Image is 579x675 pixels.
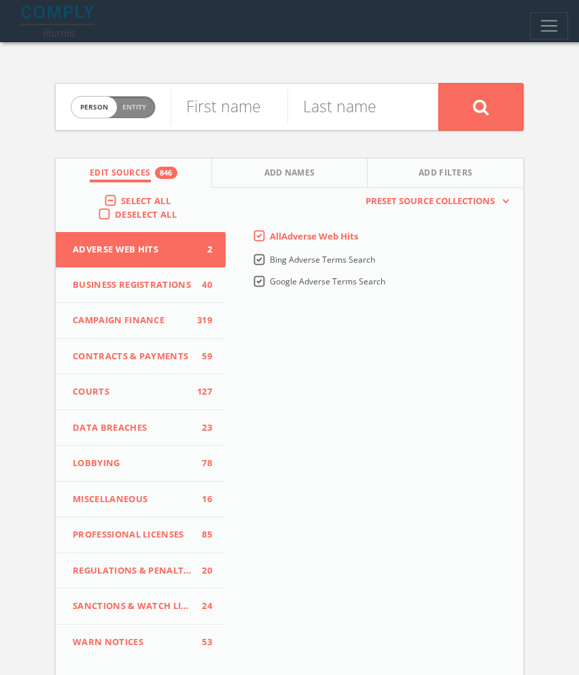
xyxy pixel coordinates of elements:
span: 127 [192,385,212,399]
span: 78 [192,457,212,470]
span: Adverse Web Hits [73,243,192,257]
span: 20 [192,564,212,578]
button: Regulations & Penalties20 [56,553,226,589]
span: Preset Source Collections [359,195,502,208]
span: Courts [73,385,192,399]
span: Lobbying [73,457,192,470]
span: Professional Licenses [73,528,192,542]
button: Toggle navigation [530,12,568,39]
button: Data Breaches23 [56,410,226,446]
span: Google Adverse Terms Search [270,276,385,287]
button: Campaign Finance319 [56,303,226,339]
button: Adverse Web Hits2 [56,232,226,267]
span: 23 [192,421,212,435]
button: Sanctions & Watch Lists24 [56,589,226,625]
span: 16 [192,493,212,506]
span: Select All [121,195,171,207]
button: Courts127 [56,374,226,410]
button: WARN Notices53 [56,625,226,660]
span: 59 [192,350,212,363]
span: 2 [192,243,212,257]
span: Add Names [264,167,315,182]
button: Add Filters [368,159,523,188]
span: Campaign Finance [73,314,192,327]
span: Edit Sources [90,167,151,182]
span: 24 [192,599,212,613]
span: person [71,97,117,118]
span: Bing Adverse Terms Search [270,254,375,265]
span: Deselect All [115,208,177,220]
button: Add Names [212,159,368,188]
span: WARN Notices [73,636,192,649]
span: Contracts & Payments [73,350,192,363]
span: Entity [122,102,146,112]
button: Business Registrations40 [56,267,226,303]
button: Preset Source Collections [359,195,510,208]
button: Professional Licenses85 [56,517,226,553]
span: Add Filters [419,167,473,182]
span: 319 [192,314,212,327]
button: Miscellaneous16 [56,482,226,518]
span: Regulations & Penalties [73,564,192,578]
span: 53 [192,636,212,649]
span: Business Registrations [73,278,192,292]
span: 85 [192,528,212,542]
span: Sanctions & Watch Lists [73,599,192,613]
button: Edit Sources846 [56,159,212,188]
span: All Adverse Web Hits [270,230,358,242]
div: 846 [155,167,177,179]
span: Data Breaches [73,421,192,435]
img: illumis [21,5,97,37]
button: Contracts & Payments59 [56,339,226,375]
button: Lobbying78 [56,446,226,482]
span: 40 [192,278,212,292]
span: Miscellaneous [73,493,192,506]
